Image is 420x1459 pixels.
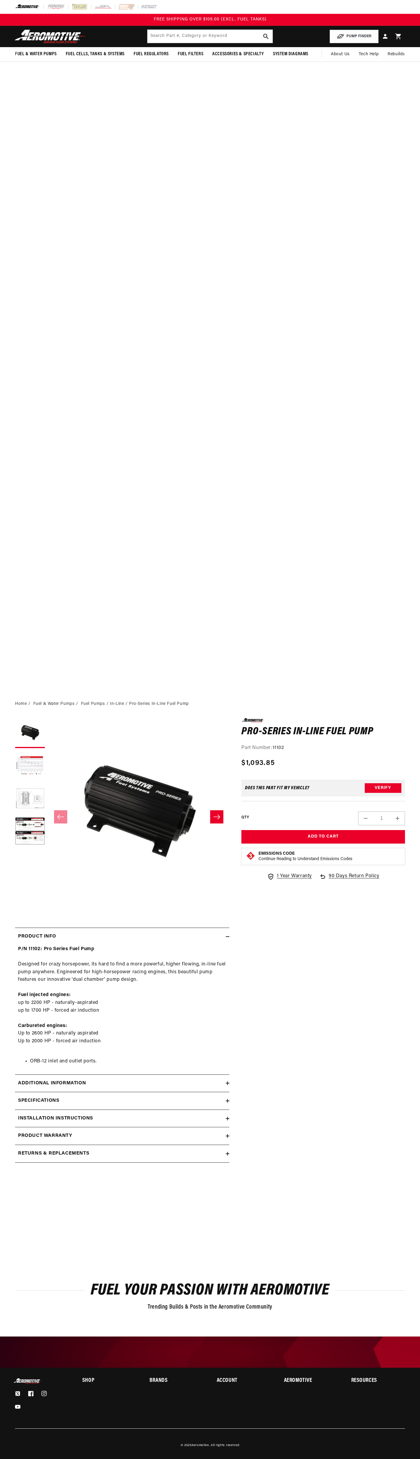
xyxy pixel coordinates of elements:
[11,47,61,61] summary: Fuel & Water Pumps
[208,47,268,61] summary: Accessories & Specialty
[326,47,354,62] a: About Us
[241,758,275,769] span: $1,093.85
[134,51,169,57] span: Fuel Regulators
[351,1378,405,1383] summary: Resources
[246,851,255,861] img: Emissions code
[388,51,405,58] span: Rebuilds
[18,945,226,1053] p: Designed for crazy horsepower, its hard to find a more powerful, higher flowing, in-line fuel pum...
[61,47,129,61] summary: Fuel Cells, Tanks & Systems
[273,51,308,57] span: System Diagrams
[178,51,203,57] span: Fuel Filters
[18,1132,72,1140] h2: Product warranty
[15,51,57,57] span: Fuel & Water Pumps
[330,30,379,43] button: PUMP FINDER
[18,992,71,997] strong: Fuel injected engines:
[267,872,312,880] a: 1 Year Warranty
[15,751,45,781] button: Load image 2 in gallery view
[13,29,88,44] img: Aeromotive
[245,786,310,790] div: Does This part fit My vehicle?
[110,701,129,707] li: In-Line
[259,30,273,43] button: search button
[277,872,312,880] span: 1 Year Warranty
[258,851,352,862] button: Emissions CodeContinue Reading to Understand Emissions Codes
[284,1378,338,1383] summary: Aeromotive
[129,701,189,707] li: Pro-Series In-Line Fuel Pump
[154,17,267,22] span: FREE SHIPPING OVER $109.00 (EXCL. FUEL TANKS)
[331,52,350,56] span: About Us
[258,851,295,856] strong: Emissions Code
[241,815,249,820] label: QTY
[18,1115,93,1122] h2: Installation Instructions
[192,1444,209,1447] a: Aeromotive
[383,47,409,62] summary: Rebuilds
[211,1444,239,1447] small: All rights reserved
[359,51,379,58] span: Tech Help
[15,1145,229,1162] summary: Returns & replacements
[18,947,95,951] strong: P/N 11102: Pro Series Fuel Pump
[354,47,383,62] summary: Tech Help
[217,1378,270,1383] summary: Account
[241,744,405,752] div: Part Number:
[319,872,379,886] a: 90 Days Return Policy
[30,1058,226,1065] li: ORB-12 inlet and outlet ports.
[212,51,264,57] span: Accessories & Specialty
[15,718,229,916] media-gallery: Gallery Viewer
[18,1097,59,1105] h2: Specifications
[268,47,313,61] summary: System Diagrams
[15,1092,229,1110] summary: Specifications
[241,727,405,737] h1: Pro-Series In-Line Fuel Pump
[18,933,56,941] h2: Product Info
[210,810,223,823] button: Slide right
[147,30,273,43] input: Search by Part Number, Category or Keyword
[15,1283,405,1297] h2: Fuel Your Passion with Aeromotive
[129,47,173,61] summary: Fuel Regulators
[82,1378,136,1383] summary: Shop
[15,817,45,847] button: Load image 4 in gallery view
[18,1080,86,1087] h2: Additional information
[329,872,379,886] span: 90 Days Return Policy
[181,1444,210,1447] small: © 2025 .
[241,830,405,844] button: Add to Cart
[33,701,75,707] a: Fuel & Water Pumps
[18,1023,67,1028] strong: Carbureted engines:
[15,928,229,945] summary: Product Info
[18,1150,89,1158] h2: Returns & replacements
[150,1378,203,1383] summary: Brands
[81,701,105,707] a: Fuel Pumps
[173,47,208,61] summary: Fuel Filters
[258,856,352,862] p: Continue Reading to Understand Emissions Codes
[273,745,284,750] strong: 11102
[15,701,27,707] a: Home
[15,784,45,814] button: Load image 3 in gallery view
[15,701,405,707] nav: breadcrumbs
[66,51,125,57] span: Fuel Cells, Tanks & Systems
[148,1304,272,1310] span: Trending Builds & Posts in the Aeromotive Community
[15,718,45,748] button: Load image 1 in gallery view
[15,1127,229,1145] summary: Product warranty
[15,1075,229,1092] summary: Additional information
[13,1378,43,1384] img: Aeromotive
[15,1110,229,1127] summary: Installation Instructions
[54,810,67,823] button: Slide left
[365,783,401,793] button: Verify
